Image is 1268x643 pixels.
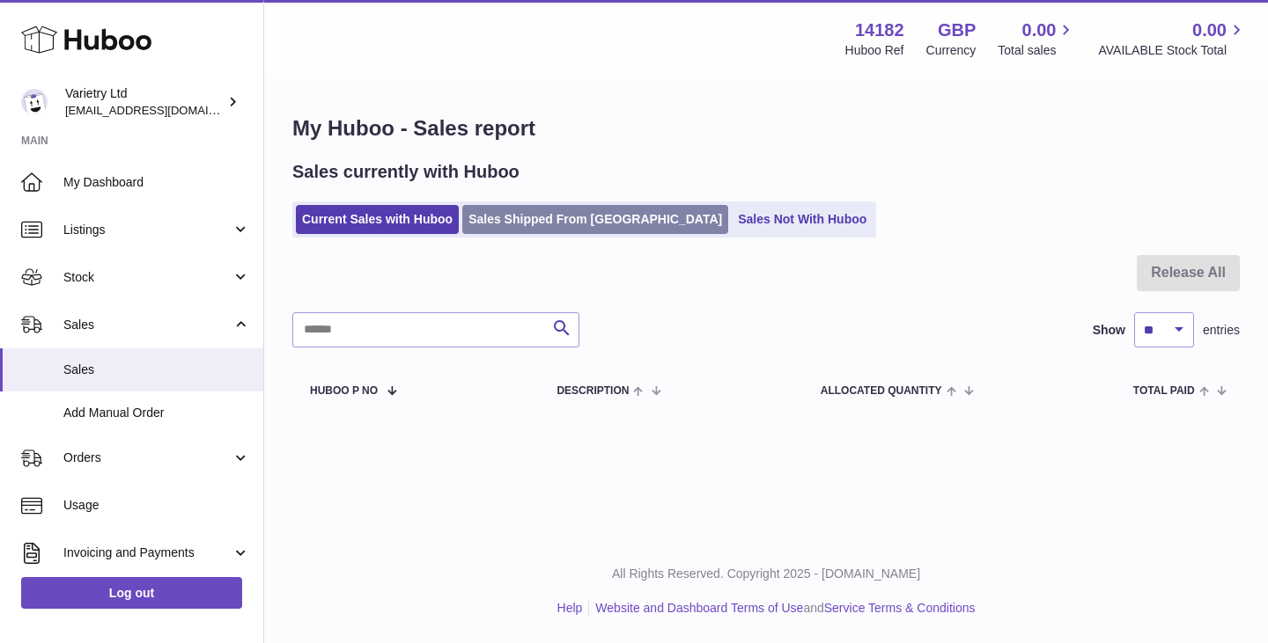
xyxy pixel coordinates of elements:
span: Sales [63,362,250,378]
span: Usage [63,497,250,514]
li: and [589,600,975,617]
span: Listings [63,222,232,238]
span: Total paid [1133,385,1195,397]
img: leith@varietry.com [21,89,48,115]
span: Huboo P no [310,385,378,397]
span: Sales [63,317,232,333]
span: Invoicing and Payments [63,544,232,561]
div: Huboo Ref [845,42,904,59]
h1: My Huboo - Sales report [292,114,1240,142]
label: Show [1093,322,1125,339]
a: Log out [21,577,242,609]
span: Add Manual Order [63,405,250,421]
strong: GBP [938,18,976,42]
span: Total sales [998,42,1076,59]
span: 0.00 [1192,18,1227,42]
a: 0.00 AVAILABLE Stock Total [1098,18,1247,59]
span: AVAILABLE Stock Total [1098,42,1247,59]
span: Orders [63,449,232,466]
span: Stock [63,269,232,286]
span: [EMAIL_ADDRESS][DOMAIN_NAME] [65,103,259,117]
div: Currency [926,42,977,59]
span: ALLOCATED Quantity [821,385,942,397]
strong: 14182 [855,18,904,42]
a: Help [557,601,583,615]
span: 0.00 [1022,18,1057,42]
a: Service Terms & Conditions [824,601,976,615]
span: entries [1203,322,1240,339]
a: Sales Shipped From [GEOGRAPHIC_DATA] [462,205,728,234]
span: My Dashboard [63,174,250,191]
h2: Sales currently with Huboo [292,160,520,184]
a: 0.00 Total sales [998,18,1076,59]
span: Description [557,385,629,397]
a: Website and Dashboard Terms of Use [595,601,803,615]
a: Sales Not With Huboo [732,205,873,234]
p: All Rights Reserved. Copyright 2025 - [DOMAIN_NAME] [278,566,1254,582]
a: Current Sales with Huboo [296,205,459,234]
div: Varietry Ltd [65,85,224,119]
